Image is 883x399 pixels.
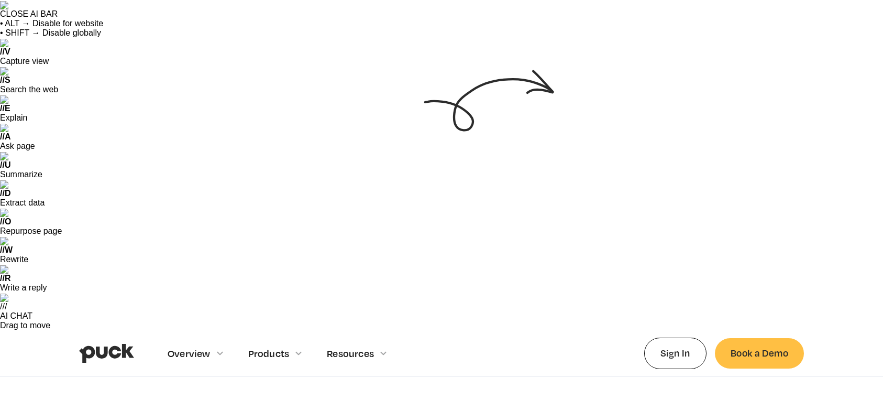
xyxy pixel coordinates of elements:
div: Resources [327,348,374,359]
div: Overview [168,330,236,376]
a: Sign In [644,338,707,369]
a: home [79,330,134,376]
div: Products [248,330,315,376]
a: Book a Demo [715,338,804,368]
div: Overview [168,348,211,359]
div: Resources [327,330,399,376]
div: Products [248,348,290,359]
